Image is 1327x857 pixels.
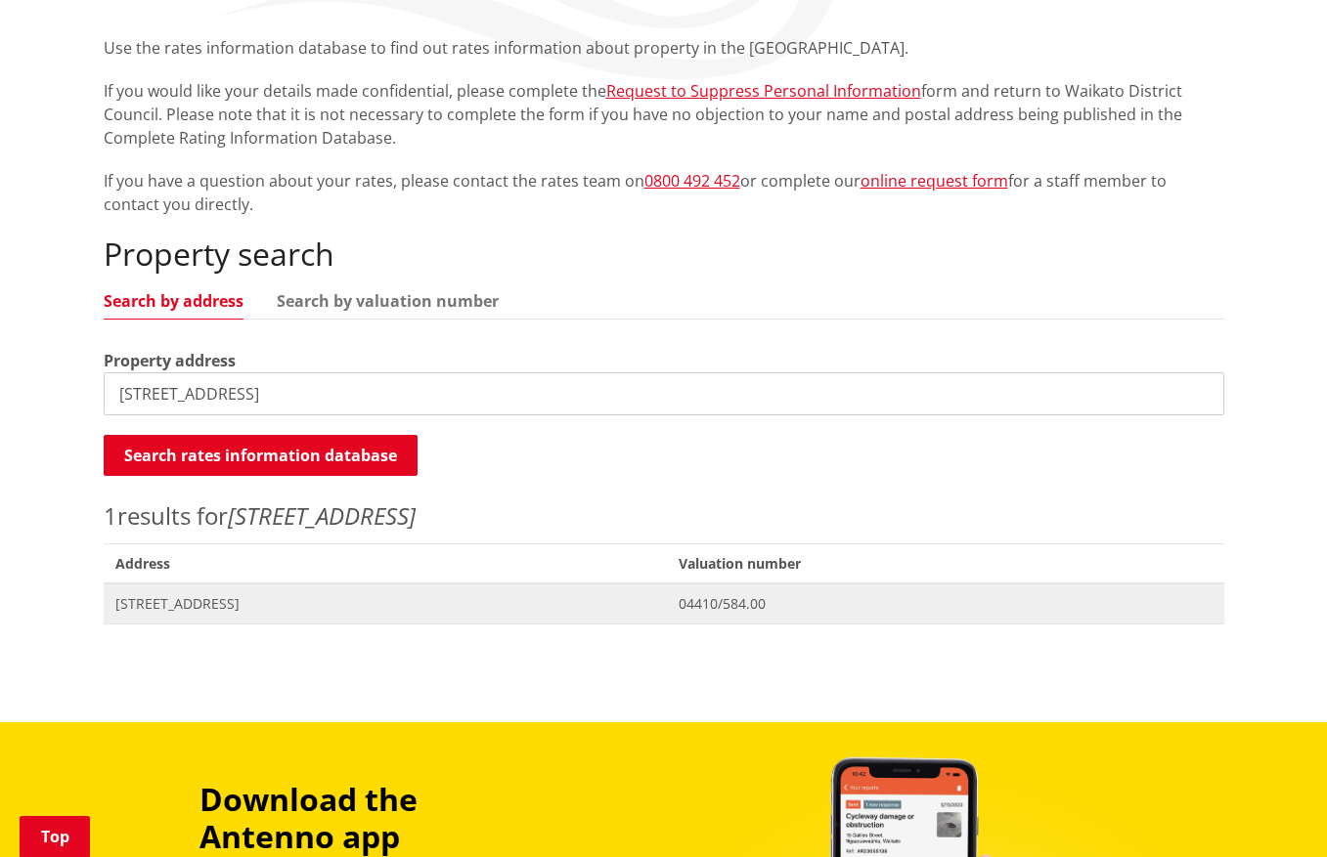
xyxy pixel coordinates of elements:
a: Top [20,816,90,857]
iframe: Messenger Launcher [1237,775,1307,845]
h2: Property search [104,236,1224,273]
h3: Download the Antenno app [199,781,553,856]
a: Search by valuation number [277,293,499,309]
button: Search rates information database [104,435,418,476]
a: 0800 492 452 [644,170,740,192]
span: [STREET_ADDRESS] [115,594,656,614]
span: Address [104,543,668,583]
span: Valuation number [667,543,1223,583]
a: Request to Suppress Personal Information [606,80,921,102]
span: 04410/584.00 [679,594,1212,614]
p: If you would like your details made confidential, please complete the form and return to Waikato ... [104,79,1224,150]
p: If you have a question about your rates, please contact the rates team on or complete our for a s... [104,169,1224,216]
a: Search by address [104,293,243,309]
input: e.g. Duke Street NGARUAWAHIA [104,372,1224,415]
p: results for [104,498,1224,534]
p: Use the rates information database to find out rates information about property in the [GEOGRAPHI... [104,36,1224,60]
em: [STREET_ADDRESS] [228,499,416,532]
span: 1 [104,499,117,532]
a: online request form [861,170,1008,192]
label: Property address [104,349,236,372]
a: [STREET_ADDRESS] 04410/584.00 [104,583,1224,623]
